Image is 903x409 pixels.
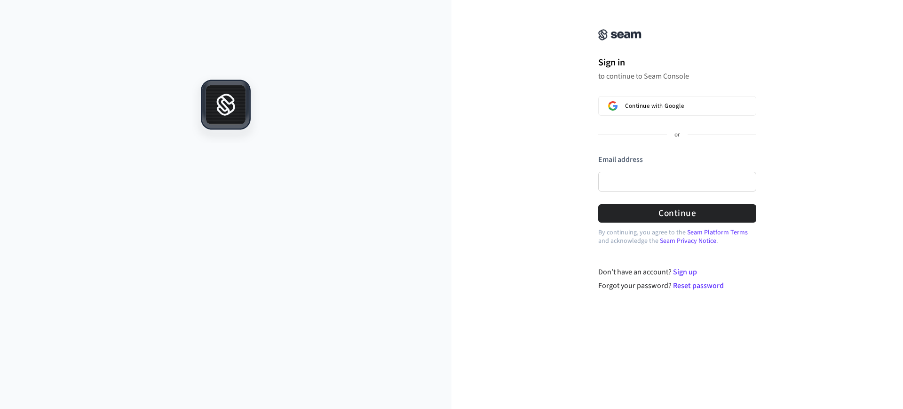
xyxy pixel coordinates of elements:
[674,131,680,139] p: or
[598,204,756,223] button: Continue
[687,228,748,237] a: Seam Platform Terms
[673,267,697,277] a: Sign up
[598,266,757,278] div: Don't have an account?
[625,102,684,110] span: Continue with Google
[598,56,756,70] h1: Sign in
[598,154,643,165] label: Email address
[598,29,642,40] img: Seam Console
[598,228,756,245] p: By continuing, you agree to the and acknowledge the .
[608,101,618,111] img: Sign in with Google
[660,236,716,246] a: Seam Privacy Notice
[598,96,756,116] button: Sign in with GoogleContinue with Google
[598,72,756,81] p: to continue to Seam Console
[598,280,757,291] div: Forgot your password?
[673,281,724,291] a: Reset password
